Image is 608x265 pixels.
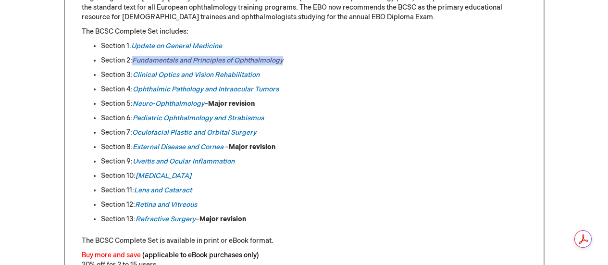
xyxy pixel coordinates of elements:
[199,215,246,223] strong: Major revision
[101,186,527,195] li: Section 11:
[133,143,223,151] a: External Disease and Cornea
[101,70,527,80] li: Section 3:
[101,114,527,123] li: Section 6:
[133,71,260,79] a: Clinical Optics and Vision Rehabilitation
[229,143,275,151] strong: Major revision
[82,236,527,246] p: The BCSC Complete Set is available in print or eBook format.
[101,215,527,224] li: Section 13: –
[133,114,264,122] a: Pediatric Ophthalmology and Strabismus
[101,142,527,152] li: Section 8: –
[101,56,527,65] li: Section 2:
[82,27,527,37] p: The BCSC Complete Set includes:
[132,128,256,137] a: Oculofacial Plastic and Orbital Surgery
[132,56,283,64] a: Fundamentals and Principles of Ophthalmology
[101,41,527,51] li: Section 1:
[142,251,259,259] font: (applicable to eBook purchases only)
[136,172,191,180] a: [MEDICAL_DATA]
[134,186,192,194] a: Lens and Cataract
[101,85,527,94] li: Section 4:
[133,157,235,165] a: Uveitis and Ocular Inflammation
[82,251,141,259] font: Buy more and save
[133,85,279,93] a: Ophthalmic Pathology and Intraocular Tumors
[101,171,527,181] li: Section 10:
[131,42,222,50] a: Update on General Medicine
[101,157,527,166] li: Section 9:
[133,100,204,108] a: Neuro-Ophthalmology
[101,200,527,210] li: Section 12:
[101,99,527,109] li: Section 5: –
[101,128,527,138] li: Section 7:
[136,215,196,223] a: Refractive Surgery
[208,100,255,108] strong: Major revision
[135,201,197,209] a: Retina and Vitreous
